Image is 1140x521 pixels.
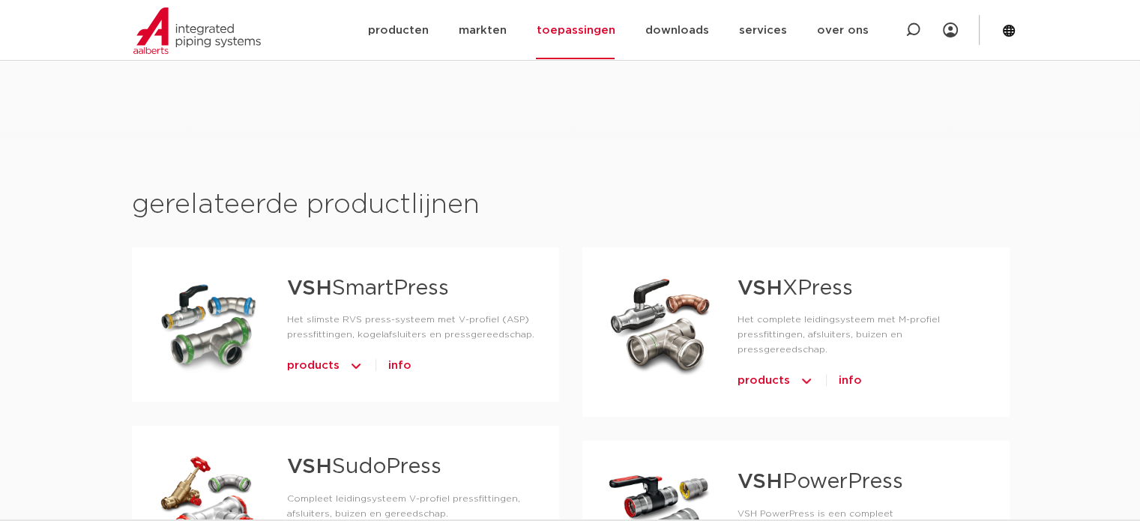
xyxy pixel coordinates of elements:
h2: gerelateerde productlijnen​ [132,187,1009,223]
strong: VSH [287,278,332,299]
a: VSHXPress [738,278,853,299]
strong: VSH [738,472,782,493]
a: toepassingen [536,1,615,59]
span: products [738,369,790,393]
a: VSHSudoPress [287,457,441,478]
a: markten [458,1,506,59]
a: over ons [816,1,868,59]
p: Het complete leidingsysteem met M-profiel pressfittingen, afsluiters, buizen en pressgereedschap. [738,312,986,357]
a: info [388,354,411,378]
a: producten [367,1,428,59]
strong: VSH [287,457,332,478]
strong: VSH [738,278,782,299]
span: products [287,354,340,378]
p: Compleet leidingsysteem V-profiel pressfittingen, afsluiters, buizen en gereedschap. [287,491,535,521]
p: Het slimste RVS press-systeem met V-profiel (ASP) pressfittingen, kogelafsluiters en pressgereeds... [287,312,535,342]
img: icon-chevron-up-1.svg [349,354,364,378]
a: downloads [645,1,708,59]
a: VSHSmartPress [287,278,449,299]
nav: Menu [367,1,868,59]
a: VSHPowerPress [738,472,903,493]
img: icon-chevron-up-1.svg [799,369,814,393]
a: info [839,369,862,393]
a: services [738,1,786,59]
